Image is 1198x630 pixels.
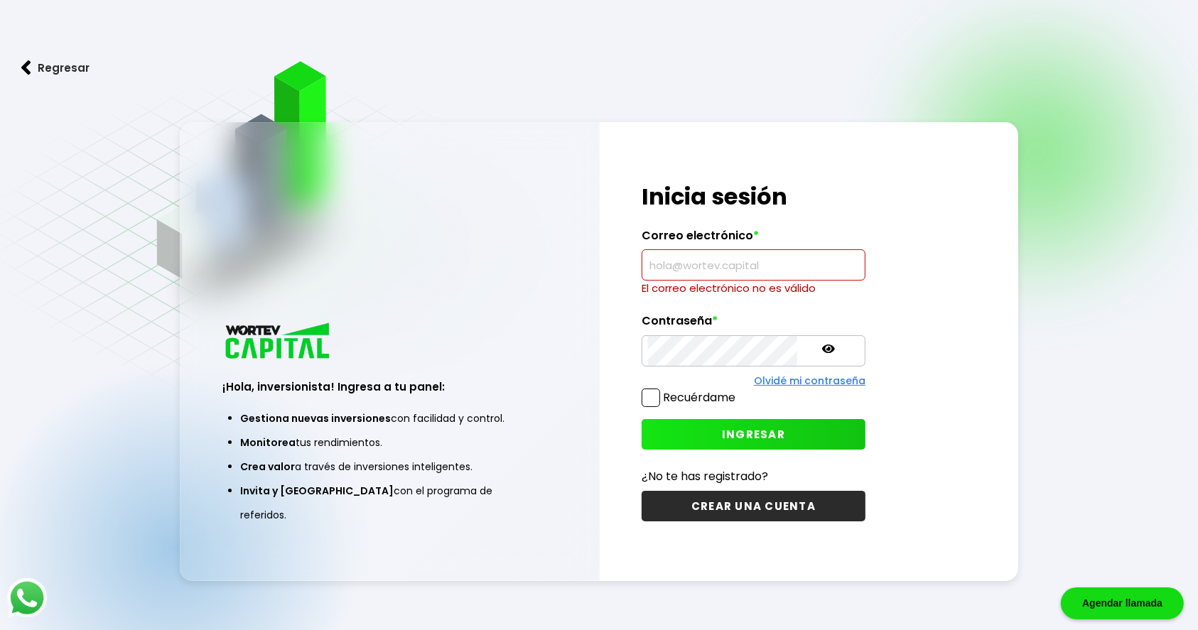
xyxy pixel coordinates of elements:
img: logo_wortev_capital [222,321,335,363]
li: con el programa de referidos. [240,479,539,527]
button: INGRESAR [642,419,865,450]
p: El correo electrónico no es válido [642,281,865,296]
span: INGRESAR [722,427,785,442]
img: flecha izquierda [21,60,31,75]
div: Agendar llamada [1061,587,1184,619]
h3: ¡Hola, inversionista! Ingresa a tu panel: [222,379,557,395]
li: a través de inversiones inteligentes. [240,455,539,479]
h1: Inicia sesión [642,180,865,214]
label: Correo electrónico [642,229,865,250]
label: Contraseña [642,314,865,335]
label: Recuérdame [663,389,735,406]
span: Invita y [GEOGRAPHIC_DATA] [240,484,394,498]
li: con facilidad y control. [240,406,539,430]
span: Monitorea [240,435,296,450]
p: ¿No te has registrado? [642,467,865,485]
span: Gestiona nuevas inversiones [240,411,391,425]
li: tus rendimientos. [240,430,539,455]
input: hola@wortev.capital [648,250,859,280]
span: Crea valor [240,460,295,474]
a: Olvidé mi contraseña [754,374,865,388]
button: CREAR UNA CUENTA [642,491,865,521]
img: logos_whatsapp-icon.242b2217.svg [7,578,47,618]
a: ¿No te has registrado?CREAR UNA CUENTA [642,467,865,521]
